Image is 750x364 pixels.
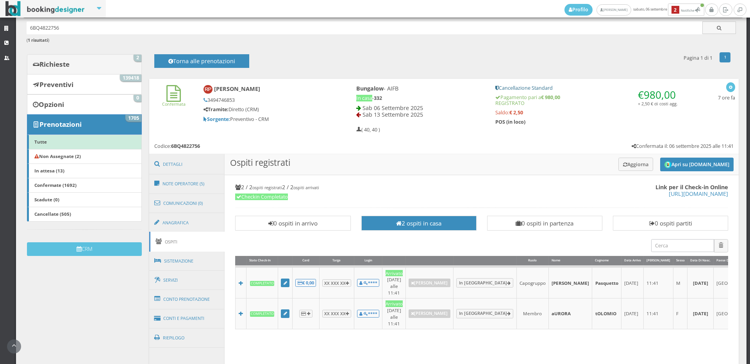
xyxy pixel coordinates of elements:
td: [DATE] [621,298,644,329]
td: [DATE] [687,266,714,298]
b: Completato [250,311,275,316]
b: 332 [374,95,382,101]
b: Scadute (0) [34,196,59,202]
span: sabato, 06 settembre [564,4,705,16]
h5: Pagamento pari a REGISTRATO [495,94,679,106]
h5: Confermata il: 06 settembre 2025 alle 11:41 [632,143,734,149]
span: 2 [134,55,141,62]
a: Richieste 2 [27,54,142,75]
td: [DATE] [687,298,714,329]
span: Sab 13 Settembre 2025 [362,111,423,118]
div: Nome [549,256,592,266]
span: 139418 [120,75,141,82]
h5: Cancellazione Standard [495,85,679,91]
a: Anagrafica [149,213,225,233]
b: Sorgente: [204,116,230,123]
a: Cancellate (505) [27,207,142,222]
td: [DATE] alle 11:41 [382,266,405,298]
td: F [673,298,687,329]
a: [PERSON_NAME] [409,309,450,318]
h5: ( 40, 40 ) [356,127,380,133]
b: [PERSON_NAME] [214,85,260,92]
span: 1705 [125,115,141,122]
td: Capogruppo [516,266,548,298]
a: Note Operatore (5) [149,174,225,194]
button: XX XXX XX [322,310,351,317]
div: Sesso [673,256,687,266]
a: Riepilogo [149,328,225,348]
small: ospiti arrivati [293,185,319,190]
h5: Codice: [154,143,200,149]
div: Cognome [592,256,621,266]
b: Richieste [39,60,70,69]
strong: € 980,00 [541,94,560,101]
a: Profilo [564,4,593,16]
div: Ruolo [517,256,548,266]
h3: 0 ospiti in arrivo [239,220,346,227]
img: Renato Pasquetto [204,85,212,94]
a: Sistemazione [149,251,225,271]
span: In casa [356,95,372,101]
img: BookingDesigner.com [5,1,85,16]
td: 11:41 [644,298,673,329]
div: Arrivato [386,270,403,277]
b: 2 [671,6,679,14]
a: Conti e Pagamenti [149,309,225,328]
a: Preventivi 139418 [27,74,142,94]
b: In attesa (13) [34,167,64,174]
div: Data Arrivo [621,256,644,266]
span: 0 [134,95,141,102]
input: Ricerca cliente - (inserisci il codice, il nome, il cognome, il numero di telefono o la mail) [27,21,703,34]
b: POS (in loco) [495,119,525,125]
td: M [673,266,687,298]
h5: 3494746853 [204,97,330,103]
h5: Diretto (CRM) [204,107,330,112]
td: Membro [516,298,548,329]
small: ospiti registrati [252,185,282,190]
td: aURORA [549,298,592,329]
a: [URL][DOMAIN_NAME] [669,190,728,197]
h3: 0 ospiti in partenza [491,220,598,227]
div: [PERSON_NAME] [644,256,673,266]
h4: Torna alle prenotazioni [163,58,240,70]
img: circle_logo_thumb.png [664,161,671,168]
a: Servizi [149,270,225,290]
a: Non Assegnate (2) [27,149,142,164]
b: € 0,00 [298,280,314,286]
h3: Ospiti registrati [225,154,739,175]
div: Card [293,256,319,266]
a: Confermata [162,95,186,107]
button: € 0,00 [295,279,316,287]
b: Cancellate (505) [34,211,71,217]
div: Arrivato [386,300,403,307]
a: Confermate (1692) [27,178,142,193]
a: [PERSON_NAME] [409,279,450,287]
b: Completato [250,281,275,286]
a: [PERSON_NAME] [596,4,631,16]
b: Preventivi [39,80,73,89]
span: Checkin Completato [235,194,288,200]
span: Sab 06 Settembre 2025 [362,104,423,112]
td: 11:41 [644,266,673,298]
b: Non Assegnate (2) [34,153,81,159]
td: [DATE] alle 11:41 [382,298,405,329]
h5: Pagina 1 di 1 [684,55,712,61]
div: Data di Nasc. [687,256,713,266]
h5: Saldo: [495,110,679,115]
h6: ( ) [27,38,736,43]
a: In [GEOGRAPHIC_DATA] [456,309,514,318]
a: Ospiti [149,232,225,252]
b: Tutte [34,138,47,145]
a: Tutte [27,135,142,149]
a: Dettagli [149,154,225,174]
b: Opzioni [39,100,64,109]
button: CRM [27,242,142,256]
button: Aggiorna [618,158,653,170]
b: 6BQ4822756 [171,143,200,149]
button: XX XXX XX [322,279,351,287]
small: + 2,50 € di costi agg. [638,101,678,107]
b: Prenotazioni [39,120,82,129]
b: Link per il Check-in Online [655,183,728,191]
h5: 7 ore fa [718,95,735,101]
h5: Preventivo - CRM [204,116,330,122]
